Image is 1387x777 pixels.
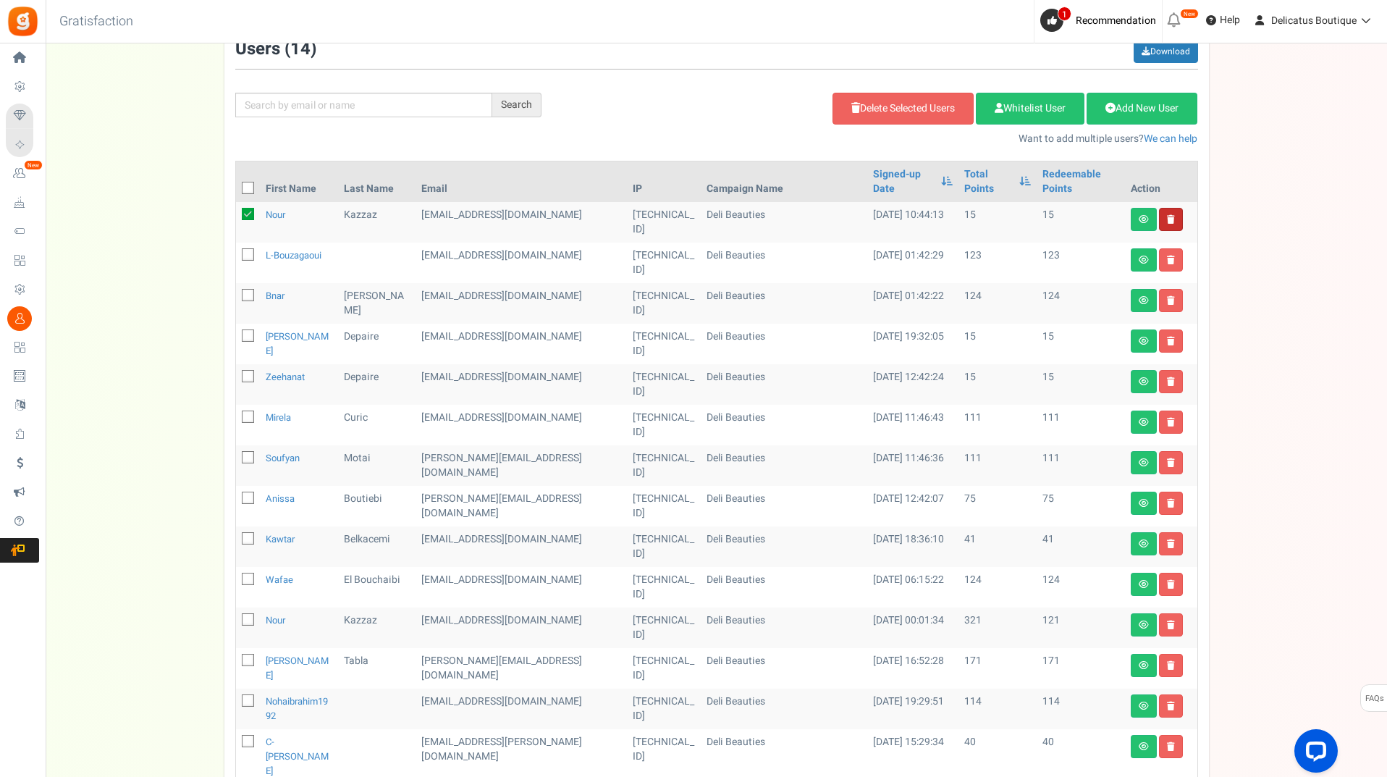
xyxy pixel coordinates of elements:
[1167,539,1175,548] i: Delete user
[338,648,416,689] td: Tabla
[701,567,867,608] td: Deli Beauties
[416,405,627,445] td: [EMAIL_ADDRESS][DOMAIN_NAME]
[867,486,958,526] td: [DATE] 12:42:07
[958,283,1037,324] td: 124
[416,689,627,729] td: customer
[701,324,867,364] td: Deli Beauties
[1167,499,1175,508] i: Delete user
[958,324,1037,364] td: 15
[1139,742,1149,751] i: View details
[627,161,701,202] th: IP
[627,486,701,526] td: [TECHNICAL_ID]
[266,532,295,546] a: Kawtar
[958,608,1037,648] td: 321
[338,567,416,608] td: El Bouchaibi
[1271,13,1357,28] span: Delicatus Boutique
[266,492,295,505] a: Anissa
[1167,418,1175,427] i: Delete user
[43,7,149,36] h3: Gratisfaction
[627,526,701,567] td: [TECHNICAL_ID]
[1167,377,1175,386] i: Delete user
[1144,131,1197,146] a: We can help
[416,608,627,648] td: customer
[958,567,1037,608] td: 124
[1167,661,1175,670] i: Delete user
[563,132,1198,146] p: Want to add multiple users?
[1037,364,1125,405] td: 15
[867,648,958,689] td: [DATE] 16:52:28
[1139,702,1149,710] i: View details
[1037,405,1125,445] td: 111
[266,654,329,682] a: [PERSON_NAME]
[416,364,627,405] td: administrator
[235,40,316,59] h3: Users ( )
[964,167,1012,196] a: Total Points
[1037,608,1125,648] td: 121
[1167,621,1175,629] i: Delete user
[867,324,958,364] td: [DATE] 19:32:05
[867,567,958,608] td: [DATE] 06:15:22
[1042,167,1119,196] a: Redeemable Points
[1037,526,1125,567] td: 41
[1167,256,1175,264] i: Delete user
[416,243,627,283] td: customer
[416,202,627,243] td: customer
[958,526,1037,567] td: 41
[24,160,43,170] em: New
[338,608,416,648] td: Kazzaz
[266,248,321,262] a: l-bouzagaoui
[266,370,305,384] a: Zeehanat
[1139,458,1149,467] i: View details
[1200,9,1246,32] a: Help
[958,486,1037,526] td: 75
[1139,580,1149,589] i: View details
[873,167,934,196] a: Signed-up Date
[1139,499,1149,508] i: View details
[1037,283,1125,324] td: 124
[416,648,627,689] td: customer
[1167,458,1175,467] i: Delete user
[1167,337,1175,345] i: Delete user
[1167,215,1175,224] i: Delete user
[338,526,416,567] td: Belkacemi
[627,608,701,648] td: [TECHNICAL_ID]
[266,208,285,222] a: Nour
[627,648,701,689] td: [TECHNICAL_ID]
[701,243,867,283] td: Deli Beauties
[1037,243,1125,283] td: 123
[1167,580,1175,589] i: Delete user
[701,445,867,486] td: Deli Beauties
[1037,202,1125,243] td: 15
[1139,215,1149,224] i: View details
[627,283,701,324] td: [TECHNICAL_ID]
[958,243,1037,283] td: 123
[867,526,958,567] td: [DATE] 18:36:10
[416,161,627,202] th: Email
[1040,9,1162,32] a: 1 Recommendation
[266,573,293,587] a: Wafae
[1167,296,1175,305] i: Delete user
[958,405,1037,445] td: 111
[701,486,867,526] td: Deli Beauties
[701,648,867,689] td: Deli Beauties
[266,451,300,465] a: Soufyan
[1139,337,1149,345] i: View details
[627,243,701,283] td: [TECHNICAL_ID]
[627,445,701,486] td: [TECHNICAL_ID]
[338,161,416,202] th: Last Name
[1037,648,1125,689] td: 171
[1167,702,1175,710] i: Delete user
[260,161,339,202] th: First Name
[1139,256,1149,264] i: View details
[1134,40,1198,63] a: Download
[1037,324,1125,364] td: 15
[338,283,416,324] td: [PERSON_NAME]
[627,567,701,608] td: [TECHNICAL_ID]
[266,289,284,303] a: Bnar
[627,689,701,729] td: [TECHNICAL_ID]
[1058,7,1071,21] span: 1
[867,243,958,283] td: [DATE] 01:42:29
[1037,689,1125,729] td: 114
[701,608,867,648] td: Deli Beauties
